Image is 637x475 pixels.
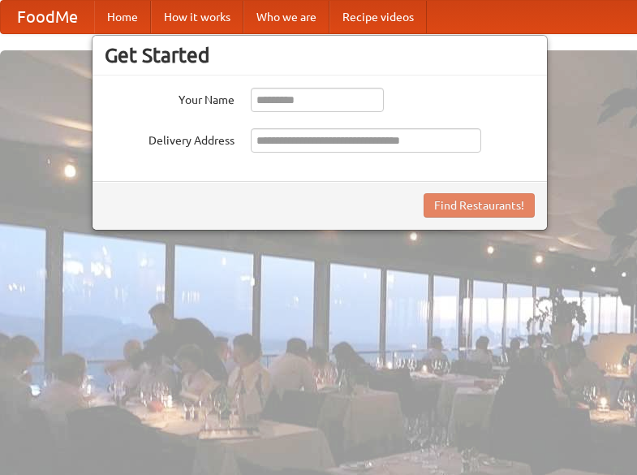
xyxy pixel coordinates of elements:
[94,1,151,33] a: Home
[329,1,427,33] a: Recipe videos
[105,88,235,108] label: Your Name
[243,1,329,33] a: Who we are
[151,1,243,33] a: How it works
[424,193,535,218] button: Find Restaurants!
[1,1,94,33] a: FoodMe
[105,43,535,67] h3: Get Started
[105,128,235,149] label: Delivery Address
